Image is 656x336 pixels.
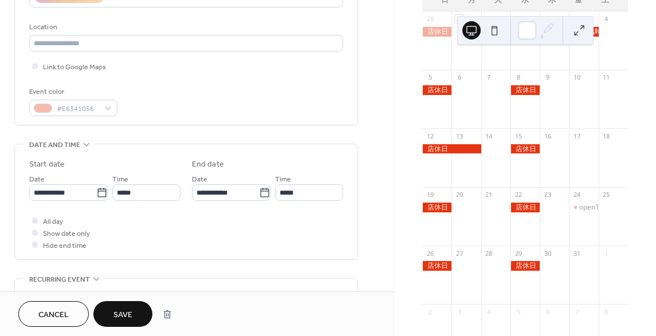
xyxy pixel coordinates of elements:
[602,15,611,23] div: 4
[93,301,152,327] button: Save
[422,203,451,212] div: 店休日
[543,132,552,140] div: 16
[514,15,523,23] div: 1
[192,159,224,171] div: End date
[29,173,45,185] span: Date
[275,173,291,185] span: Time
[426,249,434,258] div: 26
[514,249,523,258] div: 29
[426,307,434,316] div: 2
[602,73,611,82] div: 11
[18,301,89,327] button: Cancel
[426,132,434,140] div: 12
[485,249,493,258] div: 28
[543,73,552,82] div: 9
[485,132,493,140] div: 14
[455,249,463,258] div: 27
[43,216,63,228] span: All day
[426,73,434,82] div: 5
[514,73,523,82] div: 8
[572,307,581,316] div: 7
[43,61,106,73] span: Link to Google Maps
[29,274,90,286] span: Recurring event
[455,15,463,23] div: 29
[485,73,493,82] div: 7
[602,132,611,140] div: 18
[569,203,598,212] div: open15時まで
[543,249,552,258] div: 30
[572,191,581,199] div: 24
[426,191,434,199] div: 19
[485,307,493,316] div: 4
[572,15,581,23] div: 3
[29,21,341,33] div: Location
[485,191,493,199] div: 21
[514,307,523,316] div: 5
[510,144,540,154] div: 店休日
[112,173,128,185] span: Time
[543,191,552,199] div: 23
[455,307,463,316] div: 3
[510,261,540,271] div: 店休日
[572,73,581,82] div: 10
[57,103,99,115] span: #E6341056
[29,139,80,151] span: Date and time
[572,132,581,140] div: 17
[579,203,624,212] div: open15時まで
[43,240,87,252] span: Hide end time
[485,15,493,23] div: 30
[510,85,540,95] div: 店休日
[38,309,69,321] span: Cancel
[192,173,207,185] span: Date
[422,85,451,95] div: 店休日
[510,203,540,212] div: 店休日
[426,15,434,23] div: 28
[514,132,523,140] div: 15
[572,249,581,258] div: 31
[602,307,611,316] div: 8
[543,307,552,316] div: 6
[602,249,611,258] div: 1
[422,27,451,37] div: 店休日
[43,228,90,240] span: Show date only
[29,159,65,171] div: Start date
[113,309,132,321] span: Save
[29,86,115,98] div: Event color
[455,191,463,199] div: 20
[543,15,552,23] div: 2
[602,191,611,199] div: 25
[422,261,451,271] div: 店休日
[422,144,481,154] div: 店休日
[514,191,523,199] div: 22
[455,132,463,140] div: 13
[455,73,463,82] div: 6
